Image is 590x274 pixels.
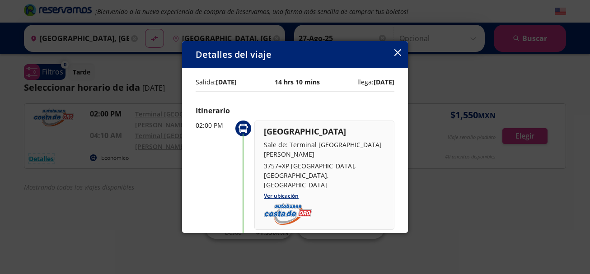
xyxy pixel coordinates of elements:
p: Itinerario [196,105,394,116]
p: Sale de: Terminal [GEOGRAPHIC_DATA][PERSON_NAME] [264,140,385,159]
p: [GEOGRAPHIC_DATA] [264,125,385,138]
p: 14 hrs 10 mins [275,77,320,87]
p: 3757+XP [GEOGRAPHIC_DATA], [GEOGRAPHIC_DATA], [GEOGRAPHIC_DATA] [264,161,385,190]
a: Ver ubicación [264,192,299,200]
img: Logotipo_costa_de_oro.png [264,203,312,225]
p: Detalles del viaje [196,48,272,61]
b: [DATE] [374,78,394,86]
p: Salida: [196,77,237,87]
p: 02:00 PM [196,121,232,130]
b: [DATE] [216,78,237,86]
p: llega: [357,77,394,87]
